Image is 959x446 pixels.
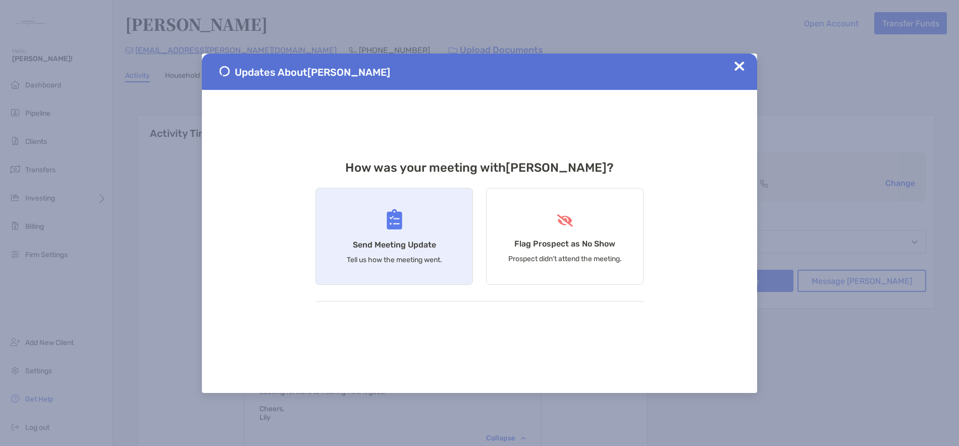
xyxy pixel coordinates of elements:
p: Prospect didn’t attend the meeting. [508,255,622,263]
img: Close Updates Zoe [734,61,744,71]
img: Send Meeting Update 1 [220,66,230,76]
p: Tell us how the meeting went. [347,256,442,264]
h3: How was your meeting with [PERSON_NAME] ? [315,161,644,175]
img: Send Meeting Update [387,209,402,230]
h4: Flag Prospect as No Show [514,239,615,249]
h4: Send Meeting Update [353,240,436,250]
img: Flag Prospect as No Show [556,214,574,227]
span: Updates About [PERSON_NAME] [235,66,390,78]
